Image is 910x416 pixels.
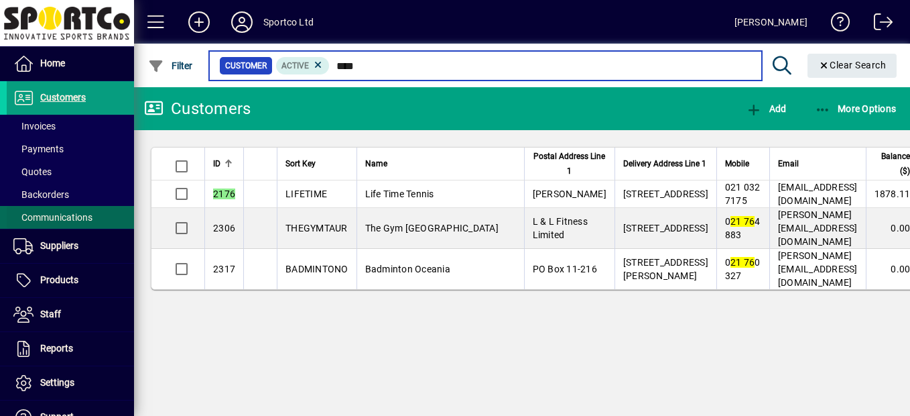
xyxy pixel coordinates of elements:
[730,257,755,268] em: 21 76
[811,97,900,121] button: More Options
[7,47,134,81] a: Home
[815,103,897,114] span: More Options
[13,144,64,154] span: Payments
[7,332,134,366] a: Reports
[778,250,858,288] span: [PERSON_NAME][EMAIL_ADDRESS][DOMAIN_NAME]
[778,156,799,171] span: Email
[533,216,588,240] span: L & L Fitness Limited
[7,264,134,297] a: Products
[365,156,516,171] div: Name
[281,61,309,70] span: Active
[864,3,893,46] a: Logout
[533,149,606,178] span: Postal Address Line 1
[40,58,65,68] span: Home
[213,156,220,171] span: ID
[145,54,196,78] button: Filter
[213,189,235,199] em: 2176
[40,343,73,354] span: Reports
[213,223,235,233] span: 2306
[225,59,267,72] span: Customer
[263,11,314,33] div: Sportco Ltd
[623,223,708,233] span: [STREET_ADDRESS]
[178,10,220,34] button: Add
[40,309,61,319] span: Staff
[533,264,597,274] span: PO Box 11-216
[725,257,761,281] span: 0 0 327
[778,209,858,247] span: [PERSON_NAME][EMAIL_ADDRESS][DOMAIN_NAME]
[734,11,807,33] div: [PERSON_NAME]
[7,160,134,183] a: Quotes
[144,98,251,119] div: Customers
[7,183,134,206] a: Backorders
[13,189,69,200] span: Backorders
[730,216,755,227] em: 21 76
[746,103,786,114] span: Add
[365,223,499,233] span: The Gym [GEOGRAPHIC_DATA]
[807,54,897,78] button: Clear
[365,264,450,274] span: Badminton Oceania
[40,274,78,285] span: Products
[778,156,858,171] div: Email
[7,138,134,160] a: Payments
[40,240,78,251] span: Suppliers
[725,156,749,171] span: Mobile
[40,377,74,388] span: Settings
[13,212,92,223] span: Communications
[276,57,330,74] mat-chip: Activation Status: Active
[818,60,887,70] span: Clear Search
[725,216,761,240] span: 0 4 883
[533,189,606,199] span: [PERSON_NAME]
[40,92,86,103] span: Customers
[7,366,134,400] a: Settings
[725,182,761,206] span: 021 032 7175
[623,189,708,199] span: [STREET_ADDRESS]
[623,156,706,171] span: Delivery Address Line 1
[365,156,387,171] span: Name
[365,189,434,199] span: Life Time Tennis
[821,3,850,46] a: Knowledge Base
[7,115,134,138] a: Invoices
[725,156,761,171] div: Mobile
[213,264,235,274] span: 2317
[285,264,348,274] span: BADMINTONO
[220,10,263,34] button: Profile
[213,156,235,171] div: ID
[623,257,708,281] span: [STREET_ADDRESS][PERSON_NAME]
[285,156,316,171] span: Sort Key
[285,223,348,233] span: THEGYMTAUR
[13,121,56,132] span: Invoices
[778,182,858,206] span: [EMAIL_ADDRESS][DOMAIN_NAME]
[7,206,134,229] a: Communications
[148,60,193,71] span: Filter
[742,97,789,121] button: Add
[285,189,327,199] span: LIFETIME
[7,229,134,263] a: Suppliers
[13,166,52,177] span: Quotes
[7,298,134,331] a: Staff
